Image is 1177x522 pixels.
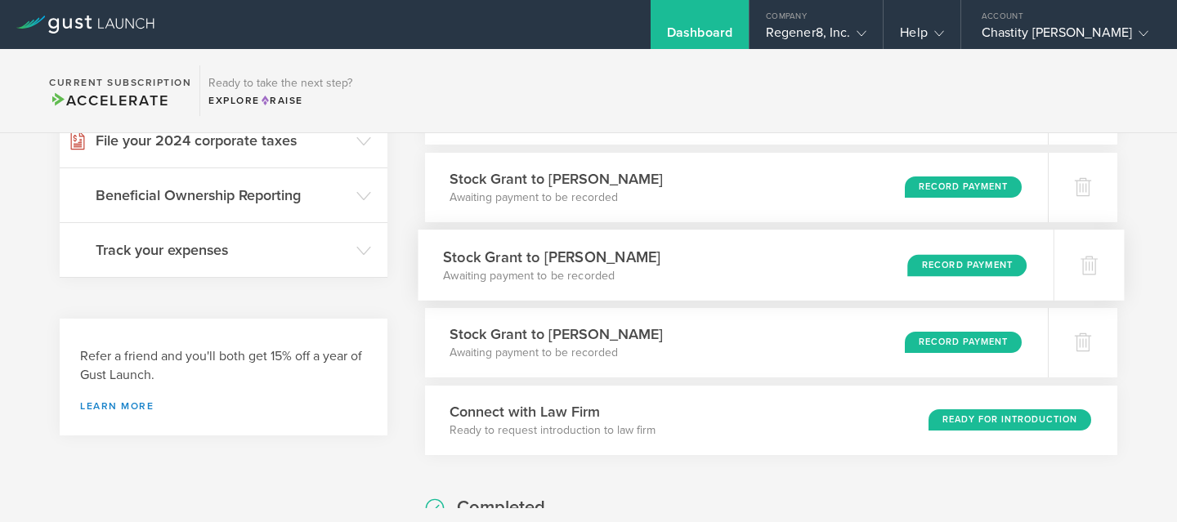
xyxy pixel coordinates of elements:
[425,386,1117,455] div: Connect with Law FirmReady to request introduction to law firmReady for Introduction
[418,230,1054,301] div: Stock Grant to [PERSON_NAME]Awaiting payment to be recordedRecord Payment
[450,190,663,206] p: Awaiting payment to be recorded
[260,95,303,106] span: Raise
[907,254,1027,276] div: Record Payment
[450,401,656,422] h3: Connect with Law Firm
[929,409,1091,431] div: Ready for Introduction
[49,91,168,109] span: Accelerate
[96,185,348,206] h3: Beneficial Ownership Reporting
[208,93,352,108] div: Explore
[450,345,663,361] p: Awaiting payment to be recorded
[80,401,367,411] a: Learn more
[1095,444,1177,522] iframe: Chat Widget
[766,25,866,49] div: Regener8, Inc.
[450,323,663,345] h3: Stock Grant to [PERSON_NAME]
[96,239,348,261] h3: Track your expenses
[905,176,1022,198] div: Record Payment
[208,78,352,89] h3: Ready to take the next step?
[900,25,943,49] div: Help
[80,347,367,385] h3: Refer a friend and you'll both get 15% off a year of Gust Launch.
[667,25,732,49] div: Dashboard
[49,78,191,87] h2: Current Subscription
[96,130,348,151] h3: File your 2024 corporate taxes
[425,153,1048,222] div: Stock Grant to [PERSON_NAME]Awaiting payment to be recordedRecord Payment
[425,308,1048,377] div: Stock Grant to [PERSON_NAME]Awaiting payment to be recordedRecord Payment
[443,267,660,283] p: Awaiting payment to be recorded
[457,496,545,520] h2: Completed
[450,422,656,439] p: Ready to request introduction to law firm
[443,246,660,268] h3: Stock Grant to [PERSON_NAME]
[199,65,360,116] div: Ready to take the next step?ExploreRaise
[905,332,1022,353] div: Record Payment
[982,25,1148,49] div: Chastity [PERSON_NAME]
[450,168,663,190] h3: Stock Grant to [PERSON_NAME]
